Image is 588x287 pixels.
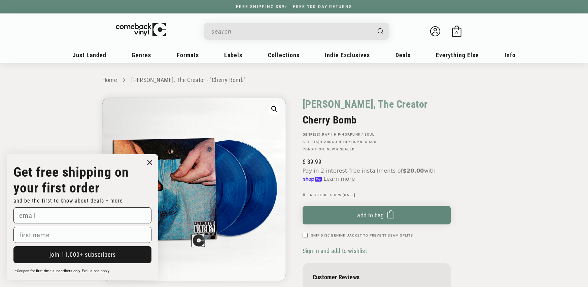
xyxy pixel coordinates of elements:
[360,140,379,144] a: Neo Soul
[15,269,110,273] span: *Coupon for first-time subscribers only. Exclusions apply.
[455,30,458,35] span: 0
[303,140,451,144] p: STYLE(S): ,
[204,23,389,40] div: Search
[13,164,129,196] strong: Get free shipping on your first order
[303,98,428,111] a: [PERSON_NAME], The Creator
[372,23,390,40] button: Search
[303,247,369,255] button: Sign in and add to wishlist
[395,51,411,59] span: Deals
[268,51,300,59] span: Collections
[13,198,123,204] span: and be the first to know about deals + more
[321,140,358,144] a: Hardcore Hip-Hop
[303,247,367,254] span: Sign in and add to wishlist
[177,51,199,59] span: Formats
[13,246,151,263] button: join 11,000+ subscribers
[13,227,151,243] input: first name
[73,51,106,59] span: Just Landed
[145,157,155,168] button: Close dialog
[229,4,359,9] a: FREE SHIPPING $89+ | FREE 100-DAY RETURNS
[505,51,516,59] span: Info
[322,133,349,136] a: Rap / Hip-Hop
[303,147,451,151] p: Condition: New & Sealed
[436,51,479,59] span: Everything Else
[311,233,413,238] label: Ship Disc Behind Jacket To Prevent Seam Splits
[303,133,451,137] p: GENRE(S): ,
[13,207,151,223] input: email
[131,76,246,83] a: [PERSON_NAME], The Creator - "Cherry Bomb"
[325,51,370,59] span: Indie Exclusives
[303,193,451,197] p: In Stock - Ships [DATE]
[303,114,451,126] h2: Cherry Bomb
[224,51,242,59] span: Labels
[303,158,306,165] span: $
[102,75,486,85] nav: breadcrumbs
[211,25,371,38] input: When autocomplete results are available use up and down arrows to review and enter to select
[303,158,321,165] span: 39.99
[357,212,384,219] span: Add to bag
[313,274,441,281] p: Customer Reviews
[132,51,151,59] span: Genres
[350,133,374,136] a: Funk / Soul
[303,206,451,224] button: Add to bag
[102,76,117,83] a: Home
